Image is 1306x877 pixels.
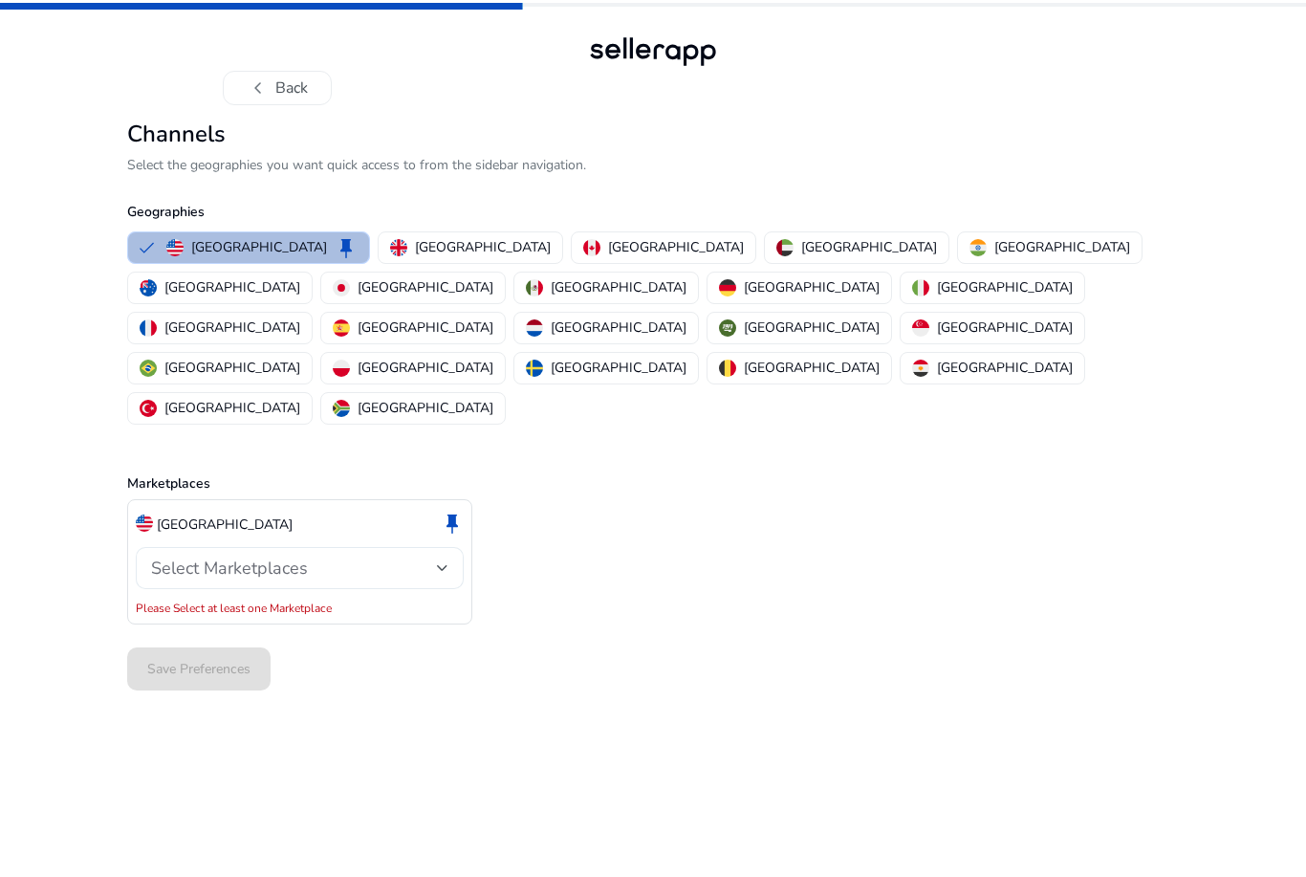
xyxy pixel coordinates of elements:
img: eg.svg [912,360,929,377]
span: chevron_left [247,77,270,99]
img: us.svg [166,239,184,256]
p: [GEOGRAPHIC_DATA] [551,277,686,297]
p: Marketplaces [127,473,1179,493]
p: [GEOGRAPHIC_DATA] [937,277,1073,297]
img: ca.svg [583,239,600,256]
mat-error: Please Select at least one Marketplace [136,597,464,616]
p: [GEOGRAPHIC_DATA] [191,237,327,257]
p: [GEOGRAPHIC_DATA] [164,398,300,418]
img: jp.svg [333,279,350,296]
p: [GEOGRAPHIC_DATA] [937,358,1073,378]
p: [GEOGRAPHIC_DATA] [994,237,1130,257]
img: sg.svg [912,319,929,337]
p: [GEOGRAPHIC_DATA] [164,318,300,338]
p: [GEOGRAPHIC_DATA] [415,237,551,257]
p: Select the geographies you want quick access to from the sidebar navigation. [127,155,1179,175]
img: br.svg [140,360,157,377]
p: [GEOGRAPHIC_DATA] [937,318,1073,338]
p: [GEOGRAPHIC_DATA] [608,237,744,257]
img: pl.svg [333,360,350,377]
h2: Channels [127,121,1179,148]
img: fr.svg [140,319,157,337]
img: in.svg [969,239,987,256]
p: [GEOGRAPHIC_DATA] [551,358,686,378]
img: za.svg [333,400,350,417]
img: de.svg [719,279,736,296]
p: [GEOGRAPHIC_DATA] [358,277,493,297]
img: be.svg [719,360,736,377]
p: [GEOGRAPHIC_DATA] [358,398,493,418]
img: uk.svg [390,239,407,256]
p: [GEOGRAPHIC_DATA] [164,277,300,297]
img: ae.svg [776,239,794,256]
p: [GEOGRAPHIC_DATA] [744,277,880,297]
img: us.svg [136,515,153,532]
p: Geographies [127,202,1179,222]
img: se.svg [526,360,543,377]
p: [GEOGRAPHIC_DATA] [164,358,300,378]
img: tr.svg [140,400,157,417]
span: keep [441,512,464,535]
p: [GEOGRAPHIC_DATA] [157,515,293,535]
span: keep [335,236,358,259]
p: [GEOGRAPHIC_DATA] [358,318,493,338]
img: mx.svg [526,279,543,296]
img: au.svg [140,279,157,296]
img: nl.svg [526,319,543,337]
span: Select Marketplaces [151,557,308,580]
img: it.svg [912,279,929,296]
p: [GEOGRAPHIC_DATA] [744,358,880,378]
img: sa.svg [719,319,736,337]
p: [GEOGRAPHIC_DATA] [551,318,686,338]
p: [GEOGRAPHIC_DATA] [744,318,880,338]
img: es.svg [333,319,350,337]
button: chevron_leftBack [223,71,332,105]
p: [GEOGRAPHIC_DATA] [358,358,493,378]
p: [GEOGRAPHIC_DATA] [801,237,937,257]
